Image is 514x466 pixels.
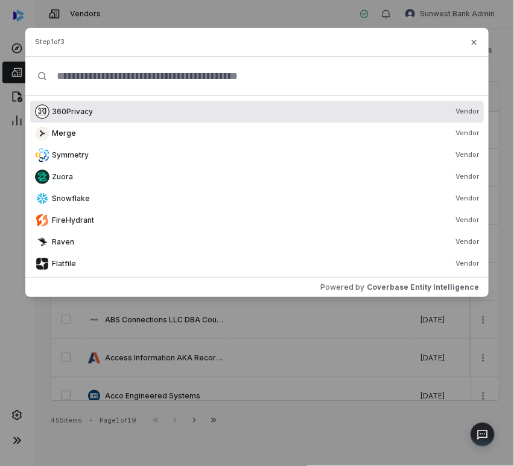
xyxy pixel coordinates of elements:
img: faviconV2 [35,257,49,271]
span: Vendor [455,259,479,269]
span: Raven [52,237,74,247]
img: faviconV2 [35,148,49,162]
span: FireHydrant [52,215,94,225]
img: faviconV2 [35,126,49,141]
span: Merge [52,129,76,138]
span: Zuora [52,172,73,182]
span: Powered by [320,282,364,292]
img: faviconV2 [35,235,49,249]
span: Vendor [455,237,479,247]
img: faviconV2 [35,191,49,206]
span: Symmetry [52,150,89,160]
img: faviconV2 [35,104,49,119]
div: Suggestions [25,96,489,277]
img: faviconV2 [35,213,49,228]
img: faviconV2 [35,170,49,184]
span: Vendor [455,150,479,160]
span: Snowflake [52,194,90,203]
span: 360Privacy [52,107,93,116]
span: Coverbase Entity Intelligence [367,282,479,292]
span: Vendor [455,194,479,203]
span: Step 1 of 3 [35,37,65,46]
span: Flatfile [52,259,76,269]
span: Vendor [455,172,479,182]
span: Vendor [455,129,479,138]
span: Vendor [455,215,479,225]
span: Vendor [455,107,479,116]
